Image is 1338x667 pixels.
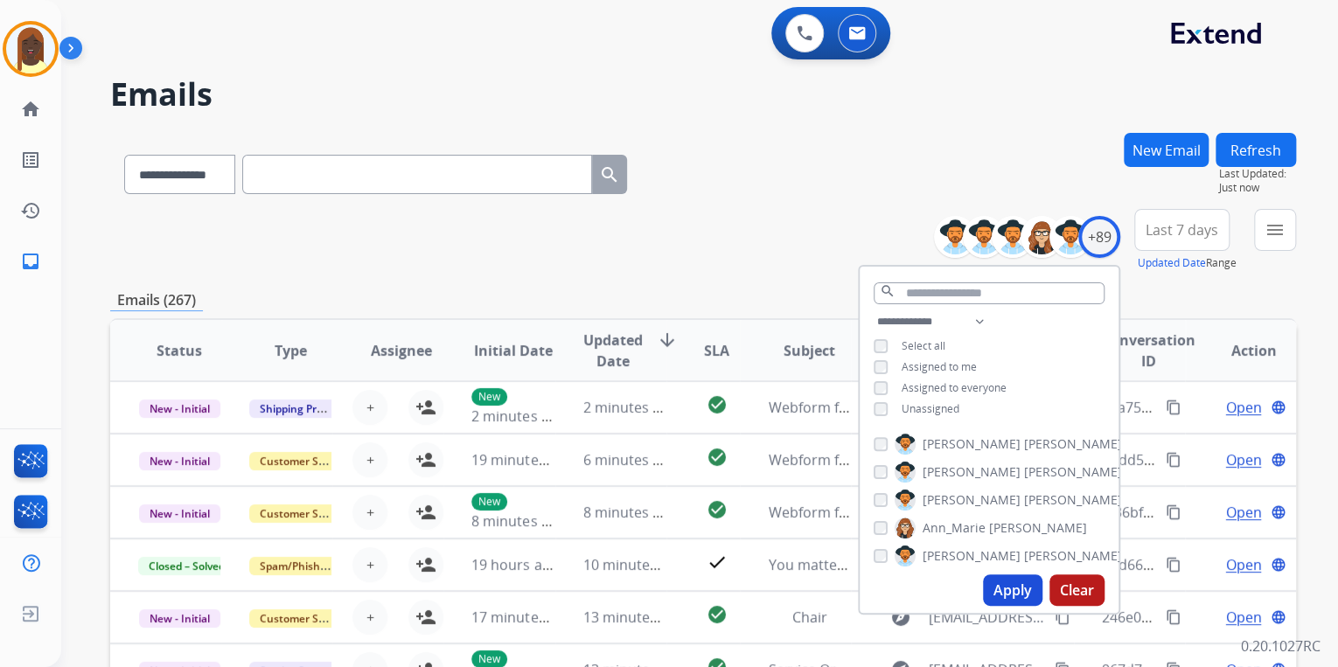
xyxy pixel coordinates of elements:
span: 8 minutes ago [471,511,565,531]
span: Assigned to everyone [902,380,1007,395]
span: Status [157,340,202,361]
mat-icon: search [599,164,620,185]
button: Clear [1049,574,1105,606]
span: [EMAIL_ADDRESS][DOMAIN_NAME] [928,607,1044,628]
span: [PERSON_NAME] [1024,463,1122,481]
span: You matter to us...🙌🏻 [768,555,907,574]
mat-icon: menu [1265,219,1286,240]
p: New [471,388,507,406]
span: Conversation ID [1102,330,1195,372]
span: Last Updated: [1219,167,1296,181]
span: + [366,607,374,628]
span: Open [1225,449,1261,470]
button: + [352,390,387,425]
span: Webform from [EMAIL_ADDRESS][DOMAIN_NAME] on [DATE] [768,398,1164,417]
span: 13 minutes ago [583,608,685,627]
span: Spam/Phishing [249,557,346,575]
span: + [366,397,374,418]
span: Updated Date [583,330,643,372]
span: Closed – Solved [138,557,235,575]
span: Chair [791,608,826,627]
mat-icon: check_circle [706,499,727,520]
mat-icon: person_add [415,502,436,523]
span: New - Initial [139,504,220,523]
span: [PERSON_NAME] [923,547,1021,565]
span: + [366,449,374,470]
button: + [352,442,387,477]
mat-icon: check_circle [706,604,727,625]
span: New - Initial [139,452,220,470]
span: 17 minutes ago [471,608,573,627]
mat-icon: list_alt [20,149,41,170]
mat-icon: content_copy [1166,400,1181,415]
span: + [366,502,374,523]
mat-icon: content_copy [1166,609,1181,625]
span: New - Initial [139,609,220,628]
p: New [471,493,507,511]
button: + [352,600,387,635]
button: Last 7 days [1134,209,1230,251]
mat-icon: content_copy [1055,609,1070,625]
mat-icon: person_add [415,607,436,628]
mat-icon: language [1271,504,1286,520]
span: Type [275,340,307,361]
h2: Emails [110,77,1296,112]
span: 2 minutes ago [471,406,565,426]
span: Webform from [EMAIL_ADDRESS][DOMAIN_NAME] on [DATE] [768,503,1164,522]
span: 10 minutes ago [583,555,685,574]
mat-icon: history [20,200,41,221]
span: SLA [704,340,729,361]
mat-icon: check_circle [706,394,727,415]
span: Shipping Protection [249,400,369,418]
mat-icon: check_circle [706,447,727,468]
mat-icon: arrow_downward [657,330,678,351]
span: Open [1225,607,1261,628]
span: Open [1225,554,1261,575]
span: Unassigned [902,401,959,416]
mat-icon: person_add [415,397,436,418]
mat-icon: explore [889,607,910,628]
span: Open [1225,502,1261,523]
mat-icon: content_copy [1166,452,1181,468]
span: Just now [1219,181,1296,195]
span: [PERSON_NAME] [1024,491,1122,509]
span: Ann_Marie [923,519,986,537]
span: [PERSON_NAME] [989,519,1087,537]
span: 6 minutes ago [583,450,677,469]
span: + [366,554,374,575]
mat-icon: language [1271,557,1286,573]
span: Range [1138,255,1237,270]
span: Customer Support [249,609,363,628]
mat-icon: search [880,283,895,299]
span: Webform from [EMAIL_ADDRESS][DOMAIN_NAME] on [DATE] [768,450,1164,469]
button: Refresh [1216,133,1296,167]
button: Apply [983,574,1042,606]
mat-icon: person_add [415,554,436,575]
span: [PERSON_NAME] [1024,435,1122,453]
span: [PERSON_NAME] [1024,547,1122,565]
p: 0.20.1027RC [1241,636,1321,657]
mat-icon: check [706,552,727,573]
span: Customer Support [249,504,363,523]
span: Initial Date [473,340,552,361]
span: Select all [902,338,945,353]
img: avatar [6,24,55,73]
button: Updated Date [1138,256,1206,270]
mat-icon: language [1271,452,1286,468]
mat-icon: language [1271,609,1286,625]
mat-icon: content_copy [1166,504,1181,520]
span: [PERSON_NAME] [923,435,1021,453]
span: Subject [784,340,835,361]
mat-icon: home [20,99,41,120]
button: + [352,495,387,530]
span: [PERSON_NAME] [923,463,1021,481]
p: Emails (267) [110,289,203,311]
button: New Email [1124,133,1209,167]
span: Last 7 days [1146,226,1218,233]
mat-icon: content_copy [1166,557,1181,573]
span: Open [1225,397,1261,418]
mat-icon: inbox [20,251,41,272]
th: Action [1185,320,1296,381]
span: 19 minutes ago [471,450,573,469]
span: Assignee [371,340,432,361]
